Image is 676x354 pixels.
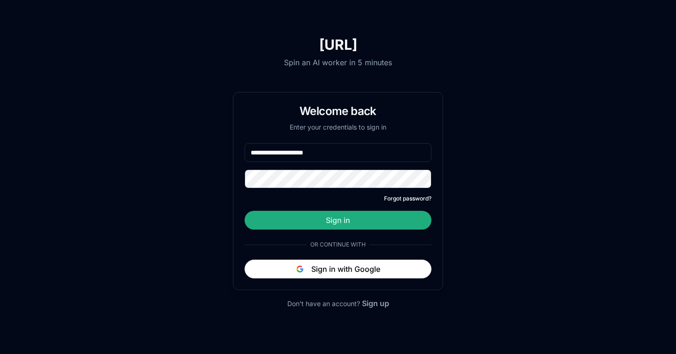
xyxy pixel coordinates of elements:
[233,36,443,53] h1: [URL]
[245,260,431,278] button: Sign in with Google
[307,241,369,248] span: Or continue with
[384,195,431,202] button: Forgot password?
[245,211,431,230] button: Sign in
[245,123,431,132] p: Enter your credentials to sign in
[362,298,389,309] button: Sign up
[233,57,443,68] p: Spin an AI worker in 5 minutes
[245,104,431,119] h1: Welcome back
[287,298,389,309] div: Don't have an account?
